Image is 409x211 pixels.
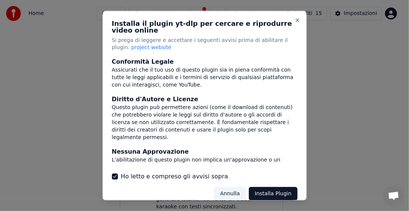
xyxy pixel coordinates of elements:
[112,36,297,51] p: Si prega di leggere e accettare i seguenti avvisi prima di abilitare il plugin.
[112,20,297,33] h2: Installa il plugin yt-dlp per cercare e riprodurre video online
[112,104,297,141] div: Questo plugin può permettere azioni (come il download di contenuti) che potrebbero violare le leg...
[112,156,297,186] div: L'abilitazione di questo plugin non implica un'approvazione o un supporto da parte della nostra a...
[131,44,171,50] span: project website
[112,57,297,66] div: Conformità Legale
[249,187,297,201] button: Installa Plugin
[214,187,246,201] button: Annulla
[112,147,297,156] div: Nessuna Approvazione
[120,172,228,181] label: Ho letto e compreso gli avvisi sopra
[112,66,297,89] div: Assicurati che il tuo uso di questo plugin sia in piena conformità con tutte le leggi applicabili...
[112,95,297,104] div: Diritto d'Autore e Licenze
